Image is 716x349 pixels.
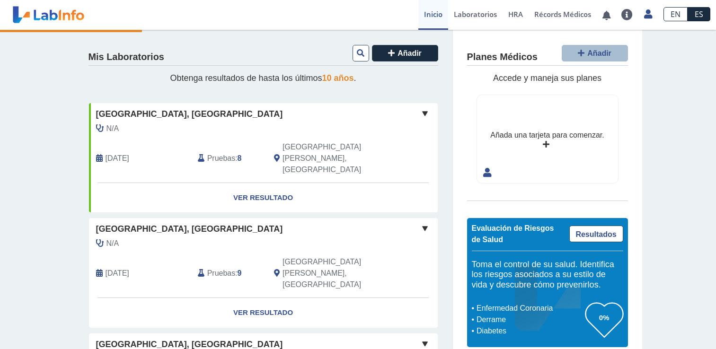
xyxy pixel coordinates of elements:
span: [GEOGRAPHIC_DATA], [GEOGRAPHIC_DATA] [96,223,283,236]
span: HRA [508,9,523,19]
li: Derrame [474,314,585,325]
a: ES [688,7,710,21]
span: Pruebas [207,153,235,164]
span: Añadir [398,49,422,57]
h4: Mis Laboratorios [88,52,164,63]
span: San Juan, PR [283,256,387,290]
span: N/A [106,238,119,249]
span: Accede y maneja sus planes [493,73,601,83]
h4: Planes Médicos [467,52,538,63]
button: Añadir [372,45,438,61]
b: 8 [238,154,242,162]
a: Ver Resultado [89,183,438,213]
span: 2025-08-09 [106,268,129,279]
span: San Juan, PR [283,141,387,175]
b: 9 [238,269,242,277]
a: EN [663,7,688,21]
div: : [191,256,267,290]
span: N/A [106,123,119,134]
h3: 0% [585,312,623,323]
span: 2025-06-20 [106,153,129,164]
li: Enfermedad Coronaria [474,303,585,314]
span: [GEOGRAPHIC_DATA], [GEOGRAPHIC_DATA] [96,108,283,121]
button: Añadir [562,45,628,61]
span: 10 años [322,73,354,83]
li: Diabetes [474,325,585,337]
div: Añada una tarjeta para comenzar. [490,130,604,141]
h5: Toma el control de su salud. Identifica los riesgos asociados a su estilo de vida y descubre cómo... [472,260,623,290]
span: Pruebas [207,268,235,279]
a: Resultados [569,226,623,242]
div: : [191,141,267,175]
span: Obtenga resultados de hasta los últimos . [170,73,356,83]
span: Evaluación de Riesgos de Salud [472,224,554,244]
span: Añadir [587,49,611,57]
a: Ver Resultado [89,298,438,328]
